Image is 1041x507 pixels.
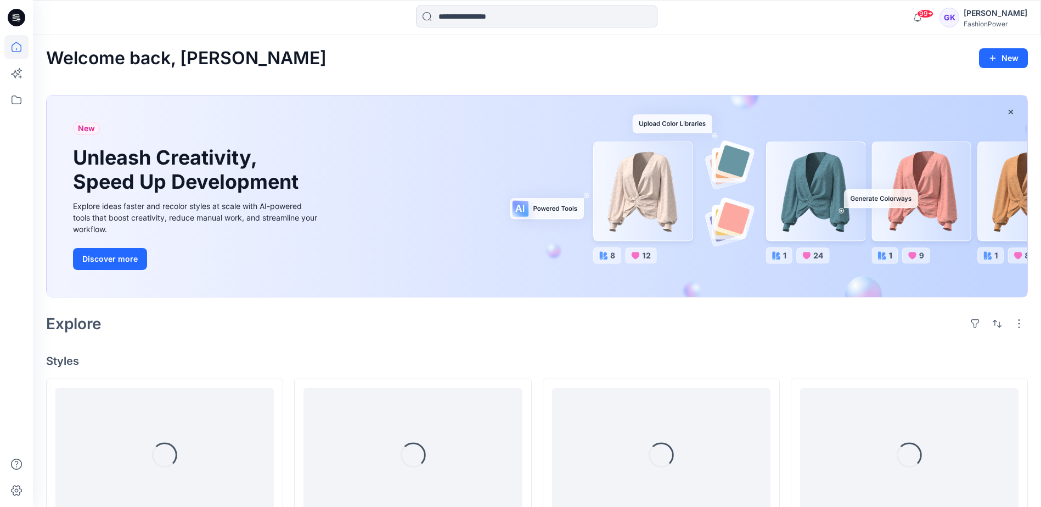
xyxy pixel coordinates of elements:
[46,354,1028,368] h4: Styles
[78,122,95,135] span: New
[73,200,320,235] div: Explore ideas faster and recolor styles at scale with AI-powered tools that boost creativity, red...
[917,9,933,18] span: 99+
[46,48,327,69] h2: Welcome back, [PERSON_NAME]
[939,8,959,27] div: GK
[964,20,1027,28] div: FashionPower
[979,48,1028,68] button: New
[73,146,303,193] h1: Unleash Creativity, Speed Up Development
[46,315,102,333] h2: Explore
[964,7,1027,20] div: [PERSON_NAME]
[73,248,320,270] a: Discover more
[73,248,147,270] button: Discover more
